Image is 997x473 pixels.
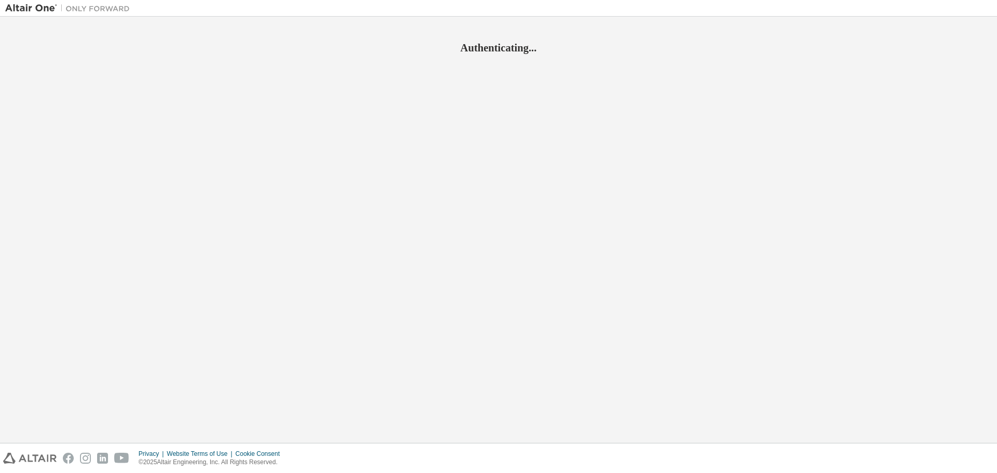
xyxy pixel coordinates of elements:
img: altair_logo.svg [3,453,57,464]
div: Cookie Consent [235,450,286,458]
img: youtube.svg [114,453,129,464]
div: Privacy [139,450,167,458]
h2: Authenticating... [5,41,992,55]
img: facebook.svg [63,453,74,464]
img: instagram.svg [80,453,91,464]
img: Altair One [5,3,135,13]
p: © 2025 Altair Engineering, Inc. All Rights Reserved. [139,458,286,467]
img: linkedin.svg [97,453,108,464]
div: Website Terms of Use [167,450,235,458]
